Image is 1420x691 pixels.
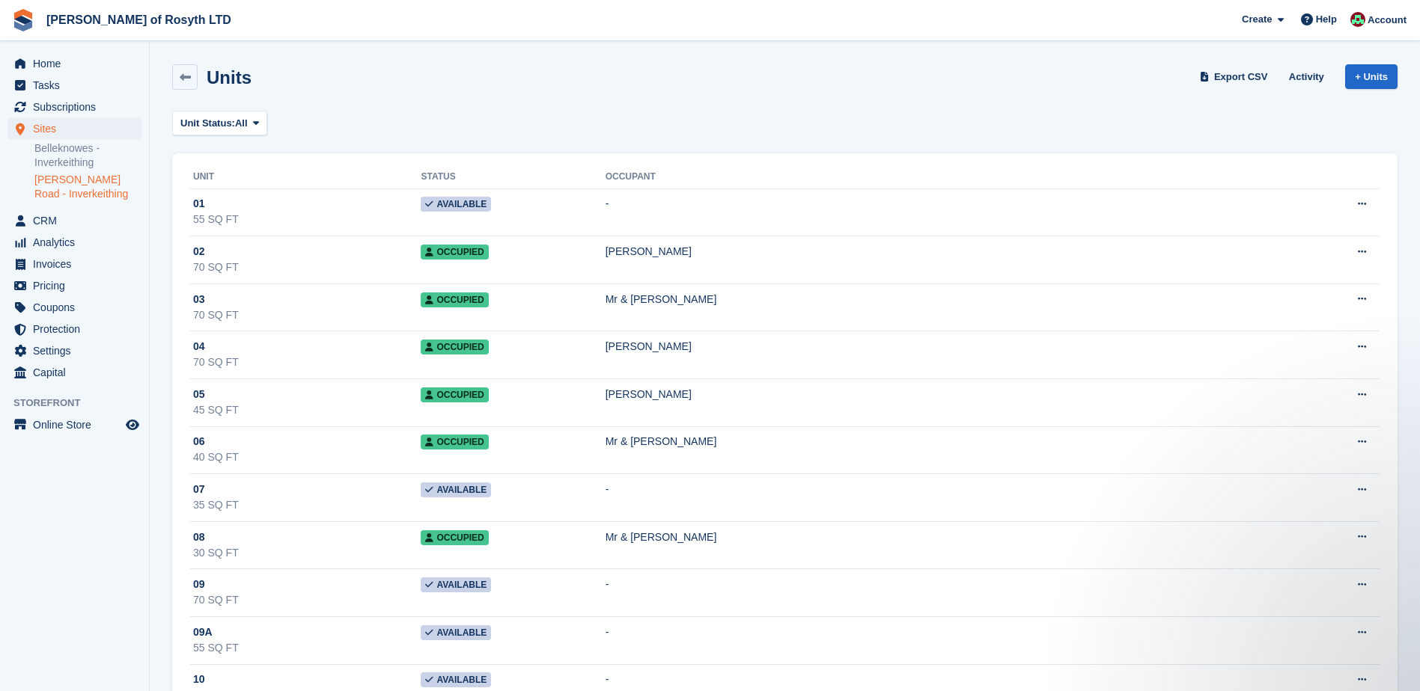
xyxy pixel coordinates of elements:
[180,116,235,131] span: Unit Status:
[33,362,123,383] span: Capital
[421,434,488,449] span: Occupied
[606,188,1297,236] td: -
[193,292,205,307] span: 03
[33,232,123,253] span: Analytics
[193,449,421,465] div: 40 SQ FT
[7,340,141,361] a: menu
[193,672,205,687] span: 10
[33,275,123,296] span: Pricing
[193,196,205,212] span: 01
[34,173,141,201] a: [PERSON_NAME] Road - Inverkeithing
[193,577,205,592] span: 09
[124,416,141,434] a: Preview store
[193,212,421,227] div: 55 SQ FT
[193,640,421,656] div: 55 SQ FT
[606,339,1297,354] div: [PERSON_NAME]
[193,307,421,323] div: 70 SQ FT
[421,482,491,497] span: Available
[7,210,141,231] a: menu
[193,497,421,513] div: 35 SQ FT
[421,530,488,545] span: Occupied
[193,482,205,497] span: 07
[606,529,1297,545] div: Mr & [PERSON_NAME]
[421,245,488,259] span: Occupied
[34,141,141,170] a: Belleknowes - Inverkeithing
[606,244,1297,259] div: [PERSON_NAME]
[7,232,141,253] a: menu
[33,210,123,231] span: CRM
[33,414,123,435] span: Online Store
[1283,64,1330,89] a: Activity
[33,53,123,74] span: Home
[421,672,491,687] span: Available
[33,297,123,318] span: Coupons
[1214,70,1268,85] span: Export CSV
[7,275,141,296] a: menu
[193,259,421,275] div: 70 SQ FT
[33,96,123,117] span: Subscriptions
[193,624,213,640] span: 09A
[7,414,141,435] a: menu
[7,118,141,139] a: menu
[193,592,421,608] div: 70 SQ FT
[40,7,237,32] a: [PERSON_NAME] of Rosyth LTD
[33,118,123,139] span: Sites
[193,387,205,402] span: 05
[606,569,1297,617] td: -
[193,545,421,561] div: 30 SQ FT
[7,297,141,318] a: menu
[7,53,141,74] a: menu
[193,402,421,418] div: 45 SQ FT
[606,387,1297,402] div: [PERSON_NAME]
[13,396,149,411] span: Storefront
[33,340,123,361] span: Settings
[606,434,1297,449] div: Mr & [PERSON_NAME]
[606,617,1297,665] td: -
[421,165,605,189] th: Status
[193,529,205,545] span: 08
[1242,12,1272,27] span: Create
[7,319,141,340] a: menu
[606,165,1297,189] th: Occupant
[235,116,248,131] span: All
[421,197,491,212] span: Available
[12,9,34,31] img: stora-icon-8386f47178a22dfd0bd8f6a31ec36ba5ce8667c1dd55bd0f319d3a0aa187defe.svg
[7,254,141,274] a: menu
[1197,64,1274,89] a: Export CSV
[33,254,123,274] span: Invoices
[421,292,488,307] span: Occupied
[190,165,421,189] th: Unit
[421,340,488,354] span: Occupied
[1368,13,1407,28] span: Account
[606,474,1297,522] td: -
[33,75,123,96] span: Tasks
[207,67,252,87] h2: Units
[193,244,205,259] span: 02
[33,319,123,340] span: Protection
[193,339,205,354] span: 04
[172,111,267,135] button: Unit Status: All
[421,387,488,402] span: Occupied
[421,625,491,640] span: Available
[421,577,491,592] span: Available
[1350,12,1365,27] img: Anne Thomson
[193,434,205,449] span: 06
[193,354,421,370] div: 70 SQ FT
[7,96,141,117] a: menu
[606,292,1297,307] div: Mr & [PERSON_NAME]
[7,75,141,96] a: menu
[7,362,141,383] a: menu
[1345,64,1398,89] a: + Units
[1316,12,1337,27] span: Help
